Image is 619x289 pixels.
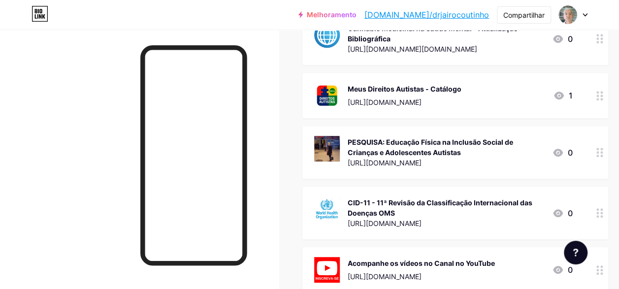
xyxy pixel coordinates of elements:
[348,97,461,107] div: [URL][DOMAIN_NAME]
[348,158,544,168] div: [URL][DOMAIN_NAME]
[558,5,577,24] img: drjairocoutinho
[348,23,544,44] div: Cannabis Medicinal na Saúde Mental - Atualização Bibliográfica
[568,33,573,45] font: 0
[569,90,573,101] font: 1
[314,257,340,283] img: Acompanhe os vídeos no Canal no YouTube
[348,84,461,94] div: Meus Direitos Autistas - Catálogo
[314,196,340,222] img: CID-11 - 11ª Revisão da Classificação Internacional das Doenças OMS
[314,136,340,161] img: PESQUISA: Educação Física na Inclusão Social de Crianças e Adolescentes Autistas
[568,207,573,219] font: 0
[364,9,489,21] a: [DOMAIN_NAME]/drjairocoutinho
[348,197,544,218] div: CID-11 - 11ª Revisão da Classificação Internacional das Doenças OMS
[503,10,545,20] div: Compartilhar
[348,44,544,54] div: [URL][DOMAIN_NAME][DOMAIN_NAME]
[348,271,495,282] div: [URL][DOMAIN_NAME]
[348,137,544,158] div: PESQUISA: Educação Física na Inclusão Social de Crianças e Adolescentes Autistas
[314,22,340,48] img: Cannabis Medicinal na Saúde Mental - Atualização Bibliográfica
[568,264,573,276] font: 0
[348,218,544,228] div: [URL][DOMAIN_NAME]
[314,83,340,108] img: Meus Direitos Autistas - Catálogo
[307,11,357,19] font: Melhoramento
[348,258,495,268] div: Acompanhe os vídeos no Canal no YouTube
[568,147,573,159] font: 0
